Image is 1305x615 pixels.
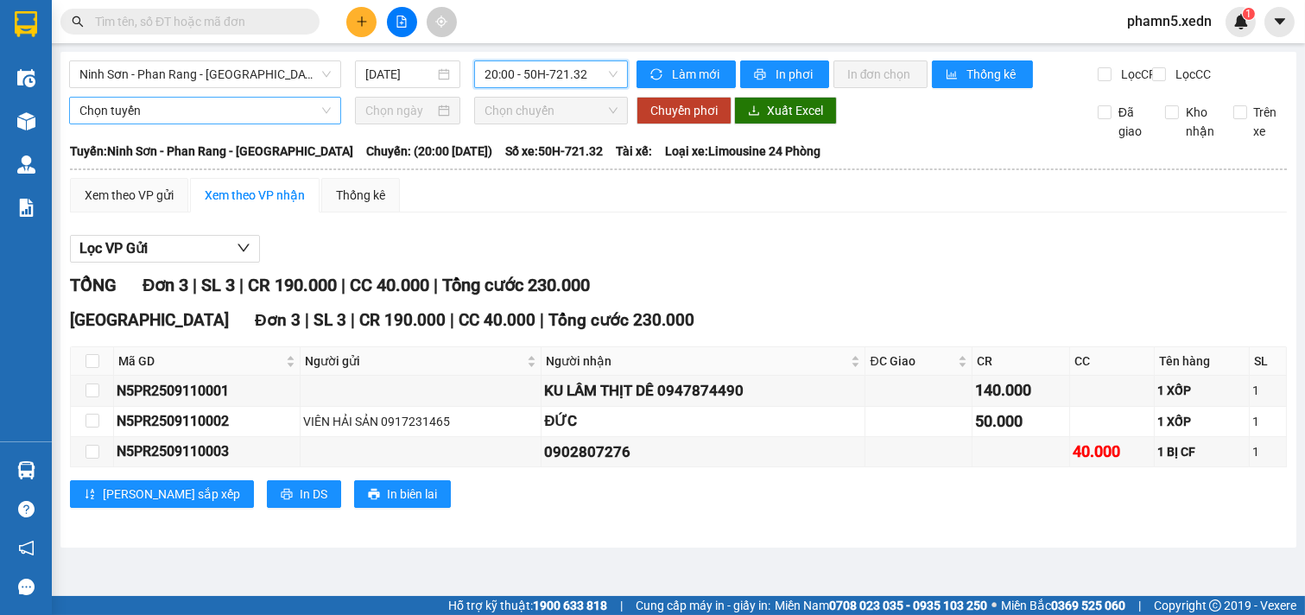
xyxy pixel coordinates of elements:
span: 1 [1245,8,1251,20]
button: bar-chartThống kê [932,60,1033,88]
div: 50.000 [975,409,1067,434]
span: plus [356,16,368,28]
span: down [237,241,250,255]
div: 1 XỐP [1157,412,1246,431]
button: plus [346,7,377,37]
span: | [351,310,355,330]
b: Xe Đăng Nhân [22,111,76,193]
img: logo-vxr [15,11,37,37]
span: In DS [300,485,327,504]
span: sync [650,68,665,82]
span: printer [754,68,769,82]
span: question-circle [18,501,35,517]
span: | [341,275,345,295]
span: caret-down [1272,14,1288,29]
div: N5PR2509110001 [117,380,297,402]
span: 20:00 - 50H-721.32 [485,61,617,87]
span: notification [18,540,35,556]
span: search [72,16,84,28]
span: | [450,310,454,330]
th: Tên hàng [1155,347,1250,376]
span: CR 190.000 [248,275,337,295]
button: aim [427,7,457,37]
span: Chuyến: (20:00 [DATE]) [366,142,492,161]
span: Người nhận [546,352,847,371]
button: Chuyển phơi [637,97,732,124]
span: | [305,310,309,330]
img: logo.jpg [187,22,229,63]
div: Xem theo VP gửi [85,186,174,205]
button: In đơn chọn [833,60,928,88]
span: CC 40.000 [350,275,429,295]
span: Đơn 3 [255,310,301,330]
span: Kho nhận [1179,103,1221,141]
div: 40.000 [1073,440,1151,464]
span: CR 190.000 [359,310,446,330]
span: CC 40.000 [459,310,535,330]
button: file-add [387,7,417,37]
button: printerIn biên lai [354,480,451,508]
span: download [748,105,760,118]
span: Chọn tuyến [79,98,331,124]
span: Ninh Sơn - Phan Rang - Sài Gòn [79,61,331,87]
button: syncLàm mới [637,60,736,88]
span: Cung cấp máy in - giấy in: [636,596,770,615]
b: Tuyến: Ninh Sơn - Phan Rang - [GEOGRAPHIC_DATA] [70,144,353,158]
td: N5PR2509110001 [114,376,301,406]
span: Số xe: 50H-721.32 [505,142,603,161]
span: SL 3 [314,310,346,330]
img: solution-icon [17,199,35,217]
span: Lọc VP Gửi [79,238,148,259]
span: Lọc CC [1169,65,1213,84]
span: | [540,310,544,330]
span: | [1138,596,1141,615]
span: Lọc CR [1114,65,1159,84]
div: N5PR2509110002 [117,410,297,432]
span: Hỗ trợ kỹ thuật: [448,596,607,615]
span: aim [435,16,447,28]
div: 1 [1252,442,1283,461]
input: 11/09/2025 [365,65,434,84]
span: | [620,596,623,615]
span: Đã giao [1112,103,1152,141]
input: Tìm tên, số ĐT hoặc mã đơn [95,12,299,31]
span: Làm mới [672,65,722,84]
span: Tài xế: [616,142,652,161]
div: 1 BỊ CF [1157,442,1246,461]
span: [GEOGRAPHIC_DATA] [70,310,229,330]
span: Tổng cước 230.000 [548,310,694,330]
span: TỔNG [70,275,117,295]
th: SL [1250,347,1287,376]
button: sort-ascending[PERSON_NAME] sắp xếp [70,480,254,508]
span: [PERSON_NAME] sắp xếp [103,485,240,504]
img: warehouse-icon [17,69,35,87]
button: printerIn DS [267,480,341,508]
span: ⚪️ [991,602,997,609]
span: Người gửi [305,352,523,371]
span: message [18,579,35,595]
span: In biên lai [387,485,437,504]
span: copyright [1209,599,1221,612]
span: Miền Nam [775,596,987,615]
span: | [239,275,244,295]
span: Chọn chuyến [485,98,617,124]
th: CR [972,347,1071,376]
span: printer [281,488,293,502]
img: icon-new-feature [1233,14,1249,29]
div: Thống kê [336,186,385,205]
span: | [434,275,438,295]
b: [DOMAIN_NAME] [145,66,238,79]
span: Miền Bắc [1001,596,1125,615]
b: Gửi khách hàng [106,25,171,106]
span: In phơi [776,65,815,84]
button: printerIn phơi [740,60,829,88]
span: SL 3 [201,275,235,295]
th: CC [1070,347,1155,376]
span: Thống kê [967,65,1019,84]
strong: 1900 633 818 [533,599,607,612]
strong: 0708 023 035 - 0935 103 250 [829,599,987,612]
button: Lọc VP Gửi [70,235,260,263]
span: ĐC Giao [870,352,953,371]
input: Chọn ngày [365,101,434,120]
button: caret-down [1264,7,1295,37]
